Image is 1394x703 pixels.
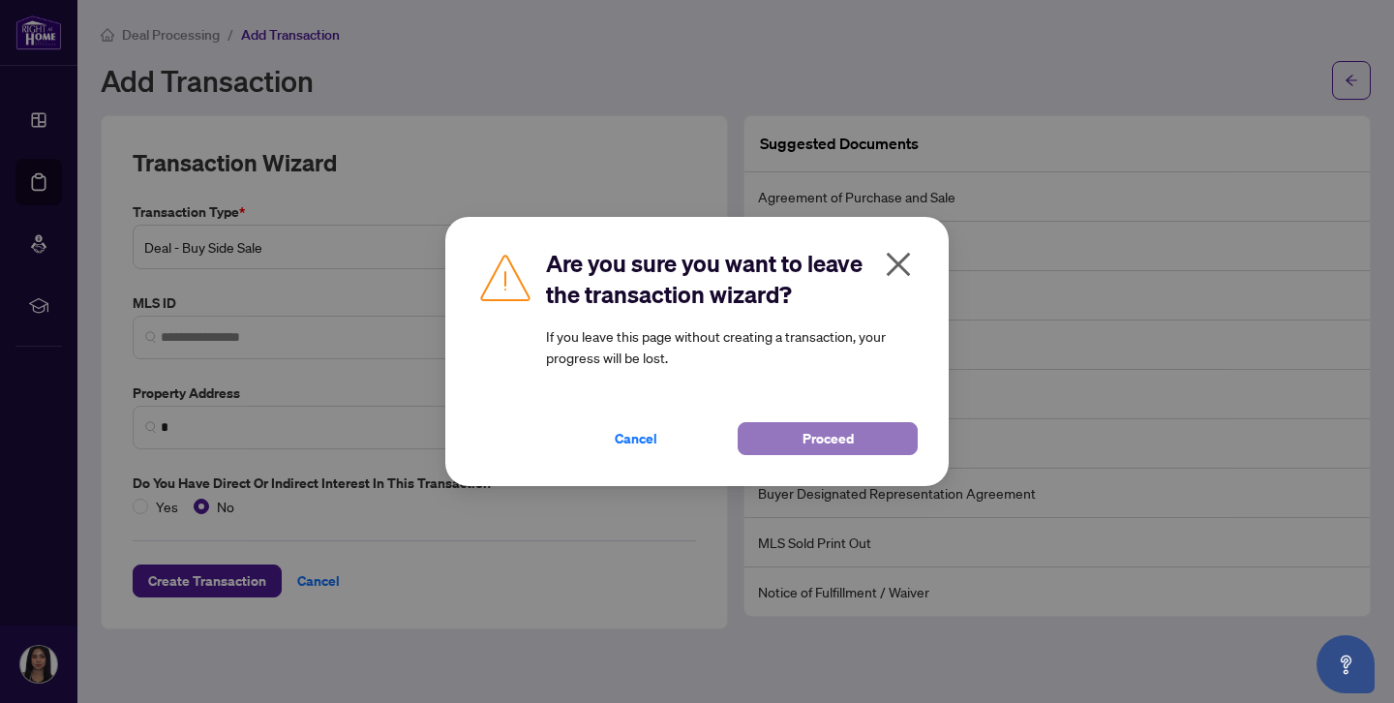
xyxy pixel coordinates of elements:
[546,248,918,310] h2: Are you sure you want to leave the transaction wizard?
[883,249,914,280] span: close
[738,422,918,455] button: Proceed
[803,423,854,454] span: Proceed
[546,422,726,455] button: Cancel
[615,423,657,454] span: Cancel
[1317,635,1375,693] button: Open asap
[546,325,918,368] article: If you leave this page without creating a transaction, your progress will be lost.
